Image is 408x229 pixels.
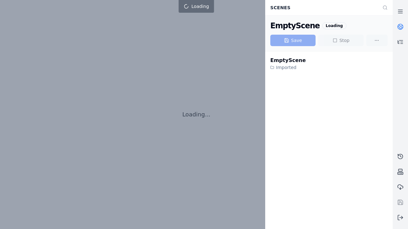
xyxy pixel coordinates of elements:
div: EmptyScene [270,21,320,31]
div: Loading [322,22,346,29]
p: Loading... [182,110,210,119]
div: Scenes [266,2,379,14]
div: Imported [270,64,306,71]
span: Loading [191,3,209,10]
div: EmptyScene [270,57,306,64]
